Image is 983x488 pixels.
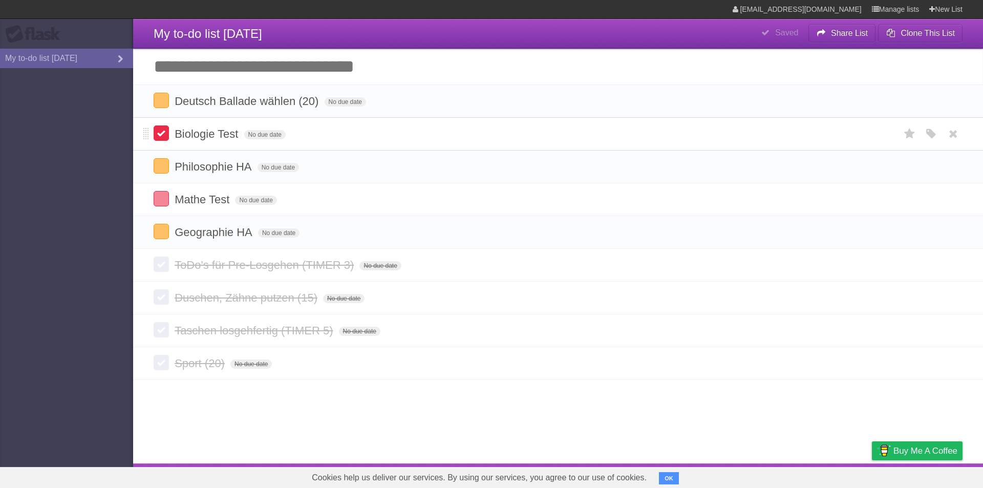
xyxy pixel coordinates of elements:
[877,442,891,459] img: Buy me a coffee
[659,472,679,484] button: OK
[898,466,963,485] a: Suggest a feature
[258,228,300,238] span: No due date
[175,291,320,304] span: Duschen, Zähne putzen (15)
[893,442,957,460] span: Buy me a coffee
[323,294,365,303] span: No due date
[900,125,920,142] label: Star task
[359,261,401,270] span: No due date
[154,224,169,239] label: Done
[5,25,67,44] div: Flask
[154,125,169,141] label: Done
[175,357,227,370] span: Sport (20)
[175,193,232,206] span: Mathe Test
[824,466,846,485] a: Terms
[258,163,299,172] span: No due date
[325,97,366,107] span: No due date
[154,355,169,370] label: Done
[230,359,272,369] span: No due date
[175,95,321,108] span: Deutsch Ballade wählen (20)
[175,324,335,337] span: Taschen losgehfertig (TIMER 5)
[154,93,169,108] label: Done
[244,130,286,139] span: No due date
[775,28,798,37] b: Saved
[175,160,254,173] span: Philosophie HA
[154,158,169,174] label: Done
[859,466,885,485] a: Privacy
[175,226,255,239] span: Geographie HA
[154,191,169,206] label: Done
[175,128,241,140] span: Biologie Test
[872,441,963,460] a: Buy me a coffee
[302,468,657,488] span: Cookies help us deliver our services. By using our services, you agree to our use of cookies.
[235,196,276,205] span: No due date
[154,257,169,272] label: Done
[736,466,757,485] a: About
[154,27,262,40] span: My to-do list [DATE]
[808,24,876,43] button: Share List
[175,259,356,271] span: ToDo's für Pre-Losgehen (TIMER 3)
[154,322,169,337] label: Done
[901,29,955,37] b: Clone This List
[770,466,811,485] a: Developers
[154,289,169,305] label: Done
[831,29,868,37] b: Share List
[339,327,380,336] span: No due date
[878,24,963,43] button: Clone This List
